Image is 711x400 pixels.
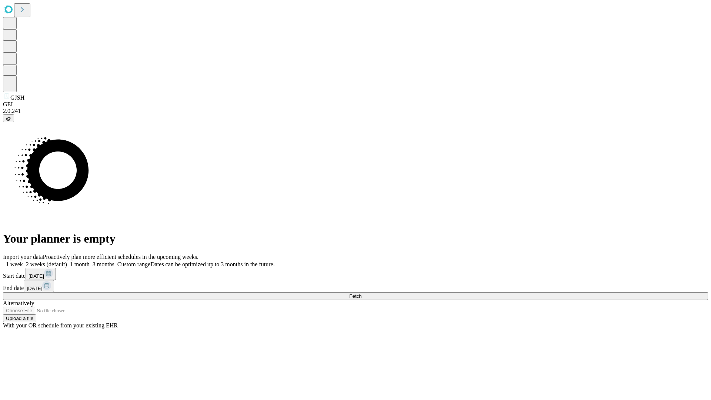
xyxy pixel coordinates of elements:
div: 2.0.241 [3,108,708,114]
span: @ [6,116,11,121]
span: 2 weeks (default) [26,261,67,267]
span: Custom range [117,261,150,267]
span: [DATE] [27,286,42,291]
h1: Your planner is empty [3,232,708,246]
span: Fetch [349,293,361,299]
span: Import your data [3,254,43,260]
div: Start date [3,268,708,280]
button: [DATE] [24,280,54,292]
span: Dates can be optimized up to 3 months in the future. [150,261,274,267]
div: End date [3,280,708,292]
button: Upload a file [3,314,36,322]
button: [DATE] [26,268,56,280]
span: [DATE] [29,273,44,279]
span: GJSH [10,94,24,101]
span: With your OR schedule from your existing EHR [3,322,118,329]
span: Alternatively [3,300,34,306]
span: 1 month [70,261,90,267]
span: Proactively plan more efficient schedules in the upcoming weeks. [43,254,198,260]
div: GEI [3,101,708,108]
span: 1 week [6,261,23,267]
button: @ [3,114,14,122]
button: Fetch [3,292,708,300]
span: 3 months [93,261,114,267]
